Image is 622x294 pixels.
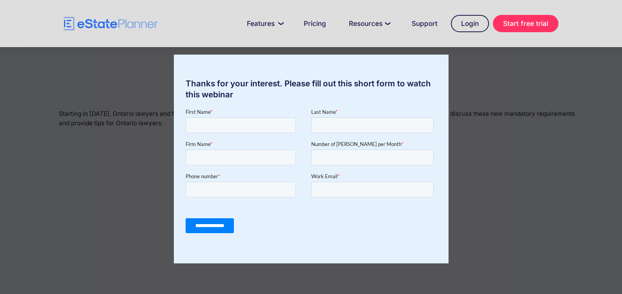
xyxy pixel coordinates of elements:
div: Thanks for your interest. Please fill out this short form to watch this webinar [174,78,449,100]
a: home [64,17,158,31]
a: Pricing [294,16,336,31]
a: Start free trial [493,15,558,32]
a: Support [402,16,447,31]
a: Features [237,16,290,31]
a: Resources [339,16,398,31]
iframe: Form 0 [186,108,437,240]
a: Login [451,15,489,32]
